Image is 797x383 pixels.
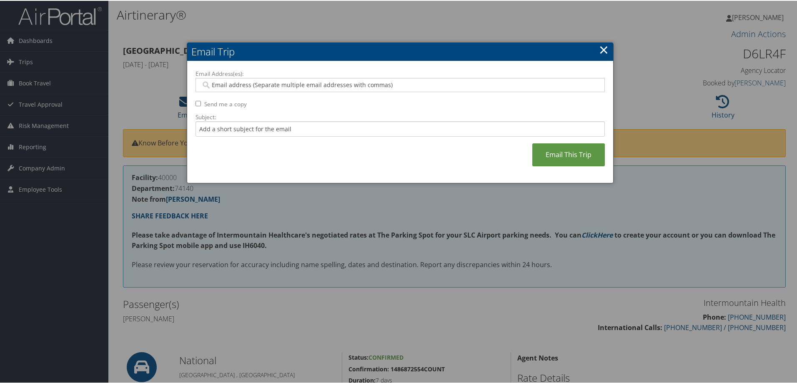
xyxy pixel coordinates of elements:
input: Add a short subject for the email [195,120,605,136]
a: × [599,40,609,57]
a: Email This Trip [532,143,605,165]
label: Email Address(es): [195,69,605,77]
input: Email address (Separate multiple email addresses with commas) [201,80,599,88]
label: Subject: [195,112,605,120]
label: Send me a copy [204,99,247,108]
h2: Email Trip [187,42,613,60]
